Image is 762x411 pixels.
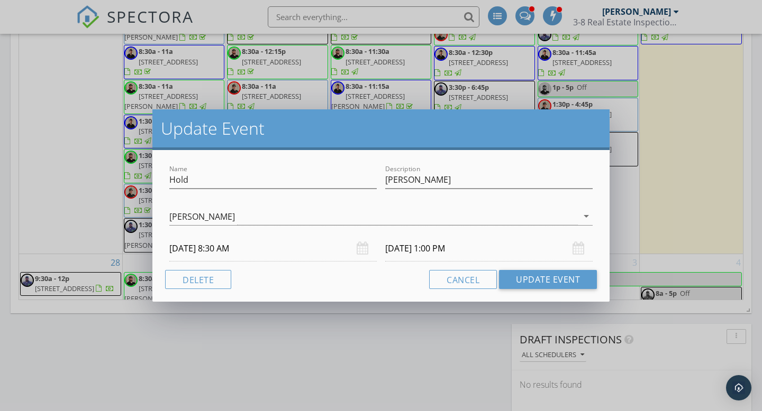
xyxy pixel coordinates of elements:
[165,270,231,289] button: Delete
[726,375,751,400] div: Open Intercom Messenger
[580,210,593,222] i: arrow_drop_down
[385,236,593,261] input: Select date
[429,270,497,289] button: Cancel
[169,236,377,261] input: Select date
[161,118,601,139] h2: Update Event
[499,270,597,289] button: Update Event
[169,212,235,221] div: [PERSON_NAME]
